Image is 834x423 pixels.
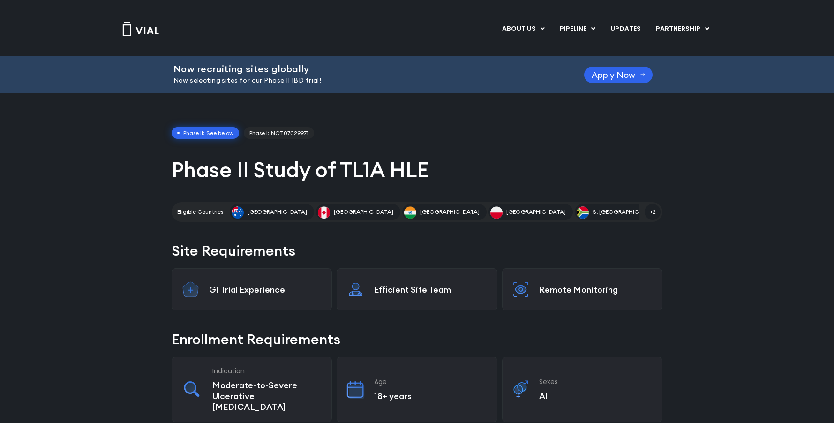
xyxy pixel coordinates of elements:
p: Remote Monitoring [539,284,653,295]
a: PARTNERSHIPMenu Toggle [648,21,717,37]
p: GI Trial Experience [209,284,323,295]
p: Efficient Site Team [374,284,488,295]
a: Phase I: NCT07029971 [244,127,314,139]
span: [GEOGRAPHIC_DATA] [506,208,566,216]
h2: Eligible Countries [177,208,223,216]
p: 18+ years [374,391,488,401]
span: Phase II: See below [172,127,239,139]
span: [GEOGRAPHIC_DATA] [248,208,307,216]
h3: Sexes [539,378,653,386]
img: India [404,206,416,219]
p: Moderate-to-Severe Ulcerative [MEDICAL_DATA] [212,380,322,412]
h3: Indication [212,367,322,375]
a: PIPELINEMenu Toggle [552,21,602,37]
span: [GEOGRAPHIC_DATA] [334,208,393,216]
span: S. [GEOGRAPHIC_DATA] [593,208,659,216]
img: S. Africa [577,206,589,219]
span: +2 [645,204,661,220]
span: [GEOGRAPHIC_DATA] [420,208,480,216]
h2: Site Requirements [172,241,662,261]
span: Apply Now [592,71,635,78]
p: All [539,391,653,401]
img: Australia [232,206,244,219]
img: Poland [490,206,503,219]
a: UPDATES [603,21,648,37]
h3: Age [374,378,488,386]
h2: Enrollment Requirements [172,329,662,349]
a: Apply Now [584,67,653,83]
h2: Now recruiting sites globally [173,64,561,74]
img: Canada [318,206,330,219]
p: Now selecting sites for our Phase II IBD trial! [173,76,561,86]
a: ABOUT USMenu Toggle [495,21,552,37]
h1: Phase II Study of TL1A HLE [172,156,662,183]
img: Vial Logo [122,22,159,36]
